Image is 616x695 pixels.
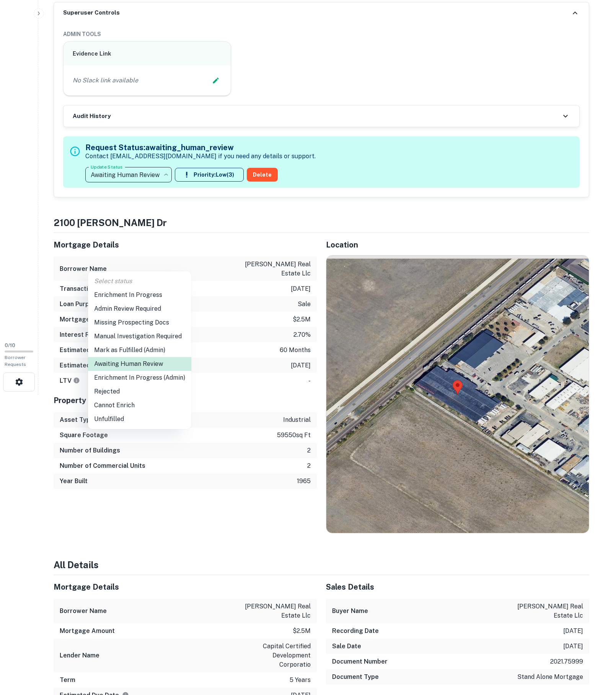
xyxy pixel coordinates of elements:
[578,634,616,670] iframe: Chat Widget
[88,288,191,302] li: Enrichment In Progress
[88,385,191,398] li: Rejected
[88,329,191,343] li: Manual Investigation Required
[88,371,191,385] li: Enrichment In Progress (Admin)
[88,357,191,371] li: Awaiting Human Review
[88,343,191,357] li: Mark as Fulfilled (Admin)
[88,302,191,316] li: Admin Review Required
[88,398,191,412] li: Cannot Enrich
[88,316,191,329] li: Missing Prospecting Docs
[88,412,191,426] li: Unfulfilled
